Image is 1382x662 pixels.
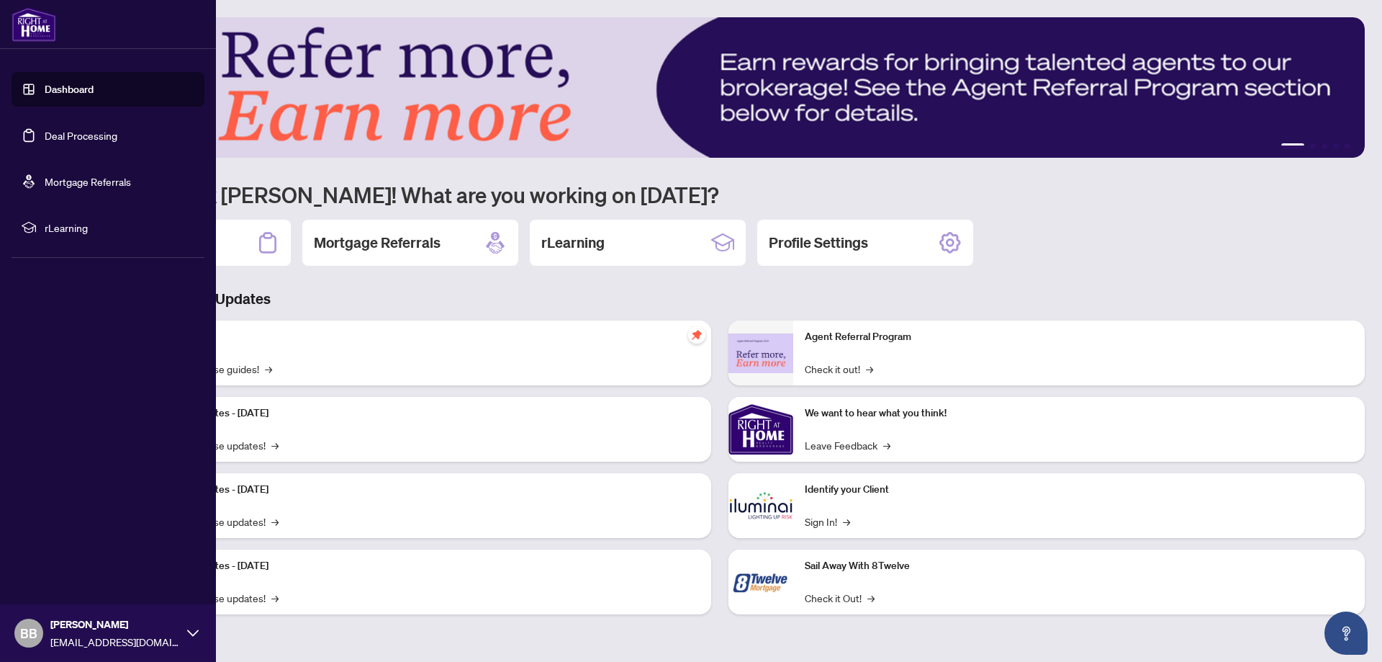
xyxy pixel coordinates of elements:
button: Open asap [1324,612,1368,655]
p: Platform Updates - [DATE] [151,406,700,421]
img: Identify your Client [728,473,793,538]
span: [PERSON_NAME] [50,617,180,632]
a: Check it Out!→ [805,590,875,606]
a: Deal Processing [45,129,117,142]
span: → [866,361,873,377]
button: 1 [1281,143,1304,149]
span: → [271,437,279,453]
span: rLearning [45,220,194,236]
h1: Welcome back [PERSON_NAME]! What are you working on [DATE]? [75,181,1365,208]
a: Leave Feedback→ [805,437,890,453]
a: Sign In!→ [805,514,850,529]
a: Dashboard [45,83,94,96]
h2: rLearning [541,233,605,253]
img: Sail Away With 8Twelve [728,550,793,614]
button: 2 [1310,143,1316,149]
img: logo [12,7,56,42]
button: 3 [1322,143,1327,149]
span: → [271,590,279,606]
p: Sail Away With 8Twelve [805,558,1353,574]
p: We want to hear what you think! [805,406,1353,421]
span: → [867,590,875,606]
img: Slide 0 [75,17,1365,158]
span: → [265,361,272,377]
p: Platform Updates - [DATE] [151,558,700,574]
span: [EMAIL_ADDRESS][DOMAIN_NAME] [50,634,180,650]
p: Agent Referral Program [805,329,1353,345]
img: We want to hear what you think! [728,397,793,462]
span: → [843,514,850,529]
span: → [271,514,279,529]
h2: Profile Settings [769,233,868,253]
img: Agent Referral Program [728,334,793,373]
a: Mortgage Referrals [45,175,131,188]
button: 5 [1345,143,1350,149]
p: Platform Updates - [DATE] [151,482,700,498]
p: Self-Help [151,329,700,345]
a: Check it out!→ [805,361,873,377]
span: pushpin [688,326,705,344]
button: 4 [1333,143,1339,149]
span: BB [20,623,37,643]
p: Identify your Client [805,482,1353,498]
h3: Brokerage & Industry Updates [75,289,1365,309]
h2: Mortgage Referrals [314,233,441,253]
span: → [883,437,890,453]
